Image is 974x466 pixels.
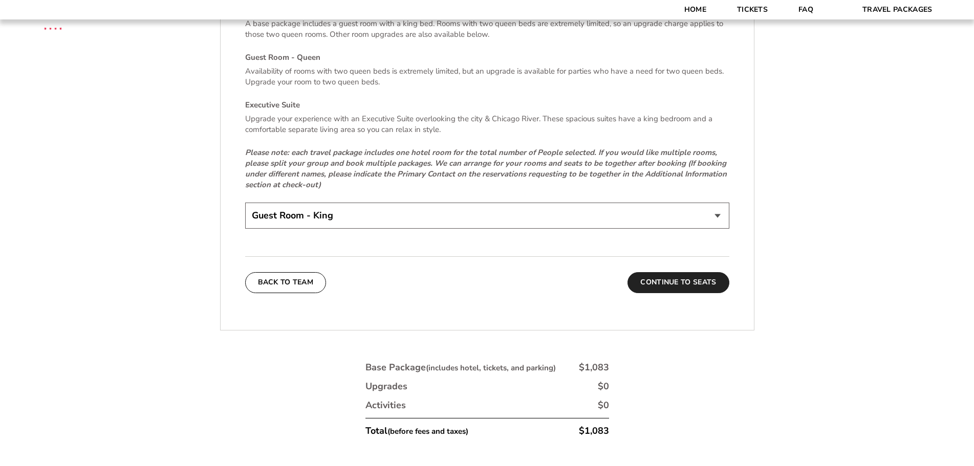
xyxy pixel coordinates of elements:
[245,100,729,110] h4: Executive Suite
[579,361,609,374] div: $1,083
[245,147,727,190] em: Please note: each travel package includes one hotel room for the total number of People selected....
[245,52,729,63] h4: Guest Room - Queen
[365,361,556,374] div: Base Package
[579,425,609,437] div: $1,083
[598,399,609,412] div: $0
[387,426,468,436] small: (before fees and taxes)
[365,380,407,393] div: Upgrades
[598,380,609,393] div: $0
[365,399,406,412] div: Activities
[245,66,729,87] p: Availability of rooms with two queen beds is extremely limited, but an upgrade is available for p...
[245,18,729,40] p: A base package includes a guest room with a king bed. Rooms with two queen beds are extremely lim...
[426,363,556,373] small: (includes hotel, tickets, and parking)
[245,272,327,293] button: Back To Team
[245,114,729,135] p: Upgrade your experience with an Executive Suite overlooking the city & Chicago River. These spaci...
[31,5,75,50] img: CBS Sports Thanksgiving Classic
[627,272,729,293] button: Continue To Seats
[365,425,468,437] div: Total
